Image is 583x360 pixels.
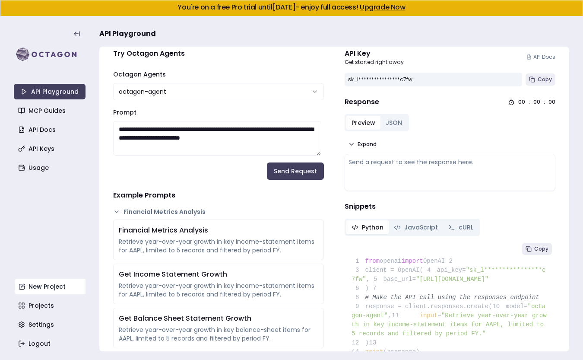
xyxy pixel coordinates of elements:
[370,275,383,284] span: 5
[15,336,86,351] a: Logout
[345,201,555,212] h4: Snippets
[345,138,380,150] button: Expand
[518,99,525,105] div: 00
[380,116,407,130] button: JSON
[416,276,488,283] span: "[URL][DOMAIN_NAME]"
[352,284,365,293] span: 6
[380,258,401,264] span: openai
[352,347,365,357] span: 14
[15,141,86,156] a: API Keys
[345,48,404,59] div: API Key
[14,84,86,99] a: API Playground
[365,258,380,264] span: from
[369,338,383,347] span: 13
[346,116,380,130] button: Preview
[402,258,423,264] span: import
[548,99,555,105] div: 00
[352,285,369,292] span: )
[15,279,86,294] a: New Project
[352,339,369,346] span: )
[119,313,318,324] div: Get Balance Sheet Statement Growth
[492,302,506,311] span: 10
[113,207,324,216] button: Financial Metrics Analysis
[15,122,86,137] a: API Docs
[352,312,548,337] span: "Retrieve year-over-year growth in key income-statement items for AAPL, limited to 5 records and ...
[352,302,365,311] span: 9
[420,312,438,319] span: input
[366,276,370,283] span: ,
[113,48,324,59] h4: Try Octagon Agents
[119,281,318,299] div: Retrieve year-over-year growth in key income-statement items for AAPL, limited to 5 records and f...
[423,258,445,264] span: OpenAI
[267,162,324,180] button: Send Request
[119,237,318,255] div: Retrieve year-over-year growth in key income-statement items for AAPL, limited to 5 records and f...
[352,267,423,274] span: client = OpenAI(
[506,303,527,310] span: model=
[119,325,318,343] div: Retrieve year-over-year growth in key balance-sheet items for AAPL, limited to 5 records and filt...
[445,257,459,266] span: 2
[119,269,318,280] div: Get Income Statement Growth
[404,223,438,232] span: JavaScript
[529,99,530,105] div: :
[113,190,324,201] h4: Example Prompts
[459,223,473,232] span: cURL
[369,284,383,293] span: 7
[522,243,552,255] button: Copy
[7,4,576,11] h5: You're on a free Pro trial until [DATE] - enjoy full access!
[544,99,545,105] div: :
[423,266,437,275] span: 4
[113,70,166,79] label: Octagon Agents
[358,141,377,148] span: Expand
[437,267,466,274] span: api_key=
[345,59,404,66] p: Get started right away
[345,97,379,107] h4: Response
[352,257,365,266] span: 1
[365,348,383,355] span: print
[15,103,86,118] a: MCP Guides
[119,225,318,236] div: Financial Metrics Analysis
[99,29,156,39] span: API Playground
[534,245,548,252] span: Copy
[538,76,552,83] span: Copy
[352,303,492,310] span: response = client.responses.create(
[526,54,555,61] a: API Docs
[15,317,86,332] a: Settings
[365,294,539,301] span: # Make the API call using the responses endpoint
[383,348,420,355] span: (response)
[391,311,405,320] span: 11
[526,73,555,86] button: Copy
[352,293,365,302] span: 8
[14,46,86,63] img: logo-rect-yK7x_WSZ.svg
[352,266,365,275] span: 3
[388,312,391,319] span: ,
[349,158,551,166] div: Send a request to see the response here.
[362,223,383,232] span: Python
[352,338,365,347] span: 12
[383,276,416,283] span: base_url=
[438,312,441,319] span: =
[15,298,86,313] a: Projects
[113,108,136,117] label: Prompt
[533,99,540,105] div: 00
[360,2,406,12] a: Upgrade Now
[15,160,86,175] a: Usage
